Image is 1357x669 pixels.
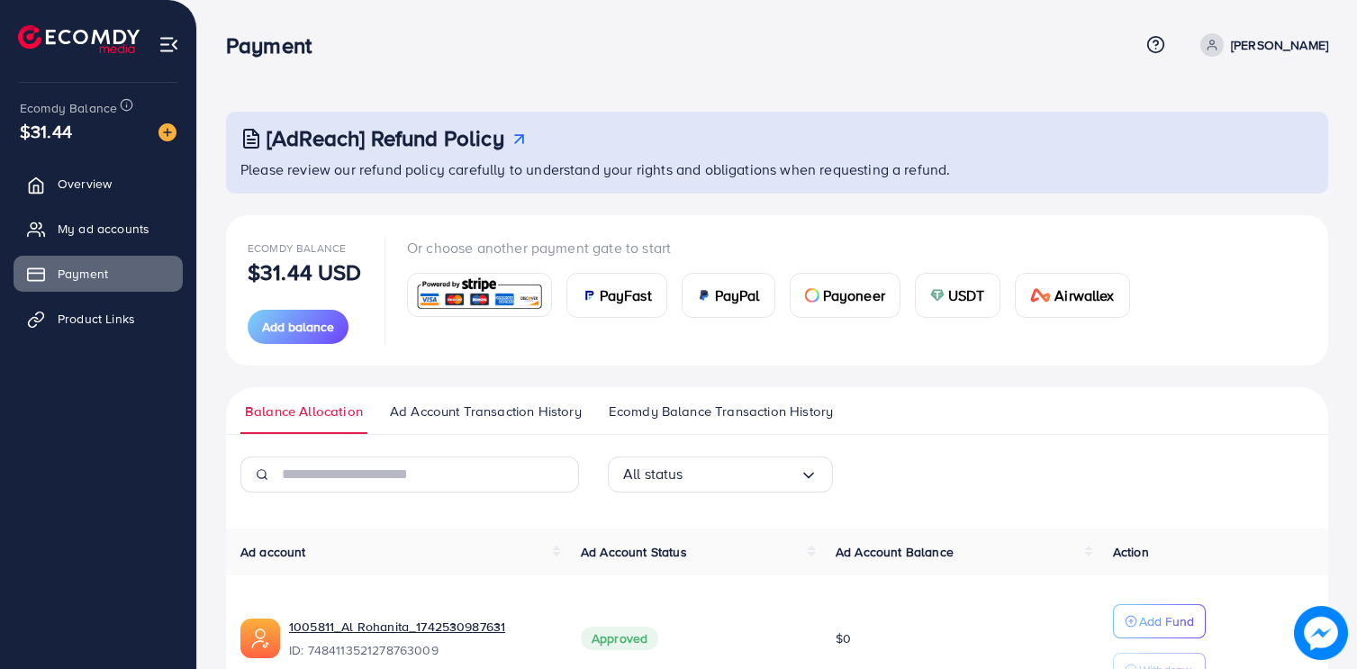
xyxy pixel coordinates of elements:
[413,276,546,314] img: card
[609,402,833,421] span: Ecomdy Balance Transaction History
[289,618,505,636] a: 1005811_Al Rohanita_1742530987631
[14,256,183,292] a: Payment
[289,618,552,659] div: <span class='underline'>1005811_Al Rohanita_1742530987631</span></br>7484113521278763009
[1054,285,1114,306] span: Airwallex
[930,288,945,303] img: card
[1015,273,1130,318] a: cardAirwallex
[248,261,362,283] p: $31.44 USD
[1231,34,1328,56] p: [PERSON_NAME]
[14,301,183,337] a: Product Links
[581,627,658,650] span: Approved
[158,123,176,141] img: image
[18,25,140,53] img: logo
[58,175,112,193] span: Overview
[1030,288,1052,303] img: card
[240,619,280,658] img: ic-ads-acc.e4c84228.svg
[58,220,149,238] span: My ad accounts
[948,285,985,306] span: USDT
[682,273,775,318] a: cardPayPal
[267,125,504,151] h3: [AdReach] Refund Policy
[715,285,760,306] span: PayPal
[582,288,596,303] img: card
[608,457,833,493] div: Search for option
[823,285,885,306] span: Payoneer
[915,273,1000,318] a: cardUSDT
[14,166,183,202] a: Overview
[20,118,72,144] span: $31.44
[836,543,954,561] span: Ad Account Balance
[566,273,667,318] a: cardPayFast
[1113,604,1206,638] button: Add Fund
[240,158,1317,180] p: Please review our refund policy carefully to understand your rights and obligations when requesti...
[581,543,687,561] span: Ad Account Status
[248,240,346,256] span: Ecomdy Balance
[697,288,711,303] img: card
[805,288,819,303] img: card
[58,310,135,328] span: Product Links
[1113,543,1149,561] span: Action
[790,273,900,318] a: cardPayoneer
[226,32,326,59] h3: Payment
[240,543,306,561] span: Ad account
[248,310,348,344] button: Add balance
[158,34,179,55] img: menu
[245,402,363,421] span: Balance Allocation
[407,237,1144,258] p: Or choose another payment gate to start
[1139,610,1194,632] p: Add Fund
[390,402,582,421] span: Ad Account Transaction History
[600,285,652,306] span: PayFast
[58,265,108,283] span: Payment
[1294,606,1348,660] img: image
[20,99,117,117] span: Ecomdy Balance
[683,460,800,488] input: Search for option
[14,211,183,247] a: My ad accounts
[407,273,552,317] a: card
[289,641,552,659] span: ID: 7484113521278763009
[262,318,334,336] span: Add balance
[836,629,851,647] span: $0
[1193,33,1328,57] a: [PERSON_NAME]
[623,460,683,488] span: All status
